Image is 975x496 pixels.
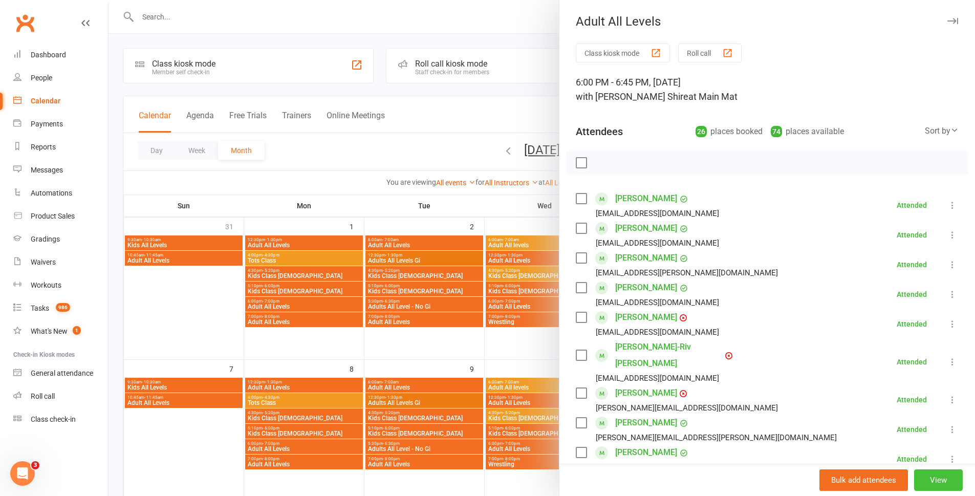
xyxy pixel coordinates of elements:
a: [PERSON_NAME] [615,385,677,401]
a: Automations [13,182,108,205]
div: Gradings [31,235,60,243]
div: Dashboard [31,51,66,59]
a: Class kiosk mode [13,408,108,431]
div: [EMAIL_ADDRESS][DOMAIN_NAME] [596,326,719,339]
a: General attendance kiosk mode [13,362,108,385]
a: Gradings [13,228,108,251]
div: Tasks [31,304,49,312]
div: Workouts [31,281,61,289]
div: places available [771,124,844,139]
a: Clubworx [12,10,38,36]
div: Payments [31,120,63,128]
div: [EMAIL_ADDRESS][DOMAIN_NAME] [596,236,719,250]
a: Workouts [13,274,108,297]
button: Roll call [678,44,742,62]
a: [PERSON_NAME] [615,279,677,296]
div: 26 [696,126,707,137]
div: Attended [897,358,927,365]
div: [EMAIL_ADDRESS][PERSON_NAME][DOMAIN_NAME] [596,266,778,279]
span: 1 [73,326,81,335]
div: Messages [31,166,63,174]
div: Attended [897,426,927,433]
a: What's New1 [13,320,108,343]
button: Class kiosk mode [576,44,670,62]
span: at Main Mat [688,91,738,102]
div: Roll call [31,392,55,400]
div: People [31,74,52,82]
div: Calendar [31,97,60,105]
div: [EMAIL_ADDRESS][DOMAIN_NAME] [596,207,719,220]
div: Product Sales [31,212,75,220]
div: Waivers [31,258,56,266]
div: Attended [897,291,927,298]
div: [PERSON_NAME][EMAIL_ADDRESS][PERSON_NAME][DOMAIN_NAME] [596,431,837,444]
a: People [13,67,108,90]
div: [EMAIL_ADDRESS][DOMAIN_NAME] [596,296,719,309]
a: [PERSON_NAME] [615,190,677,207]
div: What's New [31,327,68,335]
div: [PERSON_NAME][EMAIL_ADDRESS][DOMAIN_NAME] [596,461,778,474]
div: Attended [897,231,927,239]
div: Class check-in [31,415,76,423]
div: Automations [31,189,72,197]
div: Sort by [925,124,959,138]
a: [PERSON_NAME] [615,444,677,461]
button: View [914,469,963,491]
a: [PERSON_NAME] [615,220,677,236]
a: Payments [13,113,108,136]
a: Calendar [13,90,108,113]
div: Attended [897,261,927,268]
div: Adult All Levels [559,14,975,29]
a: [PERSON_NAME] [615,250,677,266]
div: Attended [897,202,927,209]
a: Roll call [13,385,108,408]
div: Attended [897,456,927,463]
div: Reports [31,143,56,151]
div: Attended [897,396,927,403]
a: Waivers [13,251,108,274]
a: Messages [13,159,108,182]
a: Dashboard [13,44,108,67]
div: 74 [771,126,782,137]
div: Attended [897,320,927,328]
div: [PERSON_NAME][EMAIL_ADDRESS][DOMAIN_NAME] [596,401,778,415]
div: places booked [696,124,763,139]
div: [EMAIL_ADDRESS][DOMAIN_NAME] [596,372,719,385]
button: Bulk add attendees [819,469,908,491]
div: 6:00 PM - 6:45 PM, [DATE] [576,75,959,104]
iframe: Intercom live chat [10,461,35,486]
div: Attendees [576,124,623,139]
span: with [PERSON_NAME] Shire [576,91,688,102]
a: [PERSON_NAME] [615,309,677,326]
span: 3 [31,461,39,469]
div: General attendance [31,369,93,377]
a: Product Sales [13,205,108,228]
a: [PERSON_NAME]-Riv [PERSON_NAME] [615,339,723,372]
a: [PERSON_NAME] [615,415,677,431]
span: 986 [56,303,70,312]
a: Reports [13,136,108,159]
a: Tasks 986 [13,297,108,320]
